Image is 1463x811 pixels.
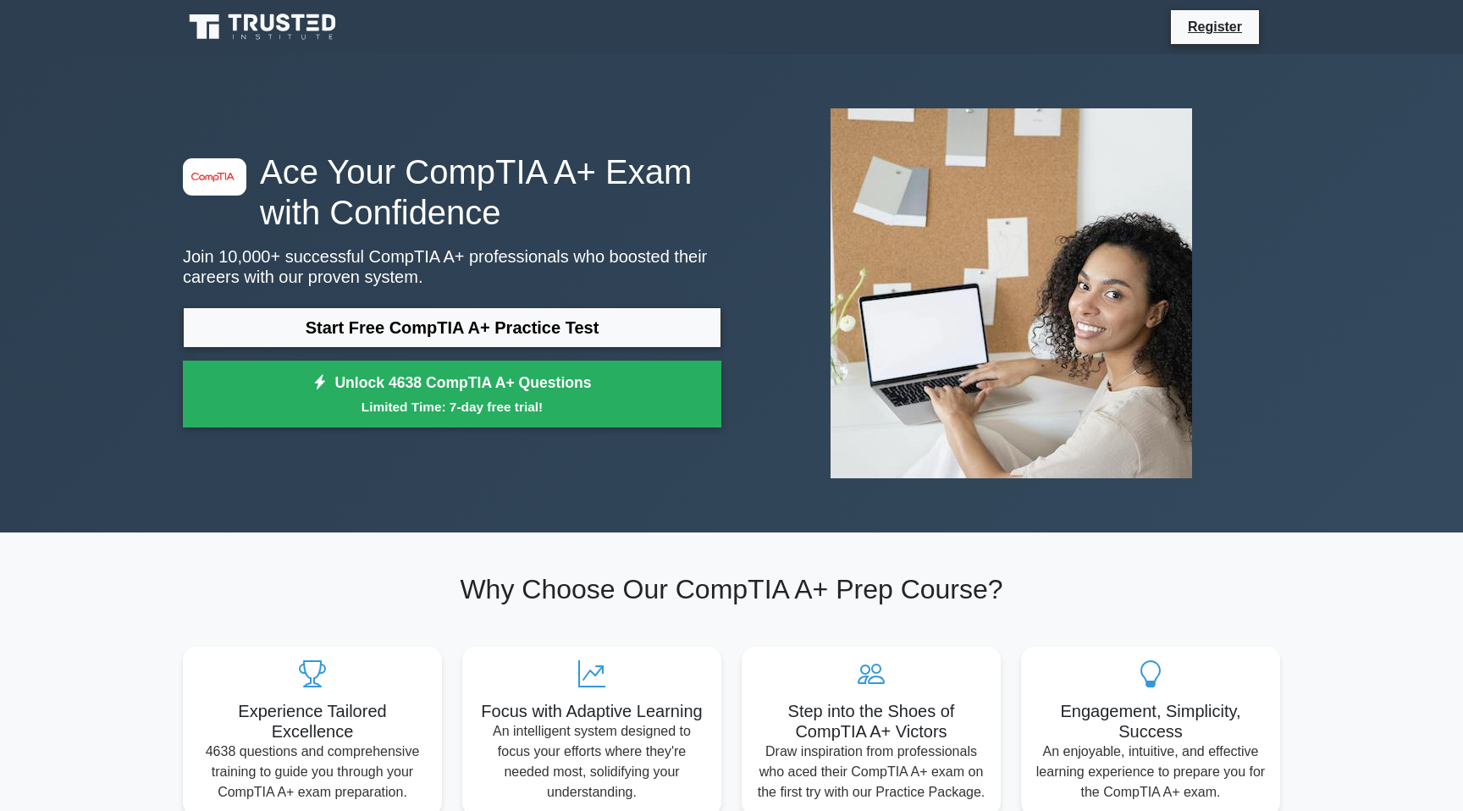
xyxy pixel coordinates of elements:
[755,701,987,742] h5: Step into the Shoes of CompTIA A+ Victors
[204,397,700,417] small: Limited Time: 7-day free trial!
[183,246,721,287] p: Join 10,000+ successful CompTIA A+ professionals who boosted their careers with our proven system.
[196,742,428,803] p: 4638 questions and comprehensive training to guide you through your CompTIA A+ exam preparation.
[476,701,708,721] h5: Focus with Adaptive Learning
[196,701,428,742] h5: Experience Tailored Excellence
[1035,701,1267,742] h5: Engagement, Simplicity, Success
[755,742,987,803] p: Draw inspiration from professionals who aced their CompTIA A+ exam on the first try with our Prac...
[183,152,721,233] h1: Ace Your CompTIA A+ Exam with Confidence
[183,361,721,428] a: Unlock 4638 CompTIA A+ QuestionsLimited Time: 7-day free trial!
[183,573,1280,605] h2: Why Choose Our CompTIA A+ Prep Course?
[476,721,708,803] p: An intelligent system designed to focus your efforts where they're needed most, solidifying your ...
[1178,16,1252,37] a: Register
[183,307,721,348] a: Start Free CompTIA A+ Practice Test
[1035,742,1267,803] p: An enjoyable, intuitive, and effective learning experience to prepare you for the CompTIA A+ exam.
